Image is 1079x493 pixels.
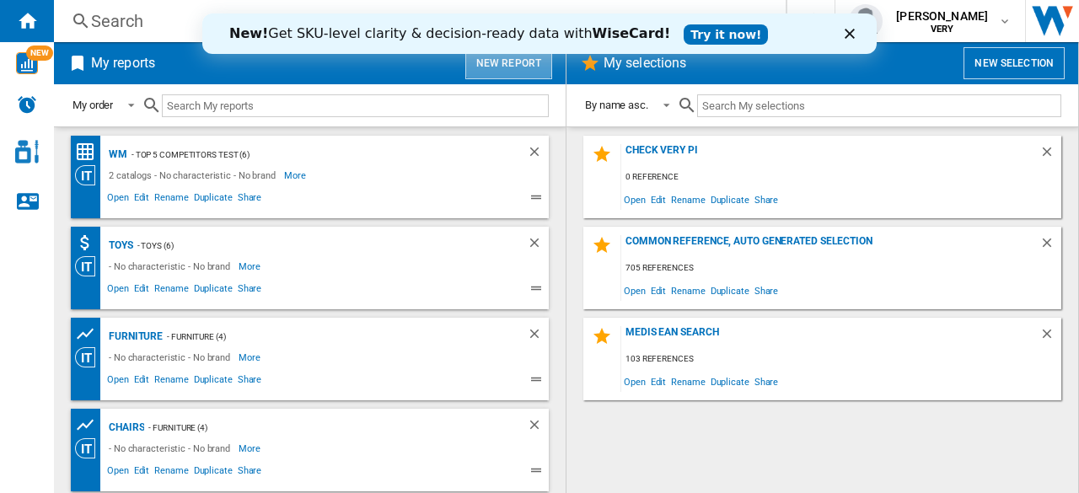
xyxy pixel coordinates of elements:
span: Rename [668,370,707,393]
span: Open [105,281,132,301]
div: Toys [105,235,133,256]
div: Category View [75,165,105,185]
input: Search My reports [162,94,549,117]
span: Edit [648,279,669,302]
span: Edit [648,188,669,211]
span: Share [235,372,265,392]
span: Duplicate [708,188,752,211]
div: Search [91,9,742,33]
div: Fermer [642,15,659,25]
div: MEDIS EAN SEARCH [621,326,1039,349]
div: Delete [527,144,549,165]
div: Delete [527,326,549,347]
span: Open [621,279,648,302]
span: Edit [132,372,153,392]
span: Share [235,190,265,210]
span: Duplicate [191,463,235,483]
span: Duplicate [708,370,752,393]
div: By name asc. [585,99,648,111]
span: Open [105,372,132,392]
span: More [239,347,263,367]
span: Open [621,188,648,211]
iframe: Intercom live chat bannière [202,13,877,54]
div: 2 catalogs - No characteristic - No brand [105,165,284,185]
span: Share [752,370,781,393]
span: Rename [152,463,191,483]
div: wm [105,144,127,165]
div: Retailers AVG price (absolute) [75,233,105,254]
div: Delete [527,235,549,256]
span: More [239,256,263,276]
button: New report [465,47,552,79]
div: Chairs [105,417,144,438]
span: More [284,165,309,185]
span: Duplicate [191,372,235,392]
span: Share [235,281,265,301]
img: profile.jpg [849,4,883,38]
span: NEW [26,46,53,61]
div: Prices and No. offers by retailer graph [75,324,105,345]
span: Rename [668,279,707,302]
span: Rename [152,190,191,210]
span: Duplicate [708,279,752,302]
div: My order [72,99,113,111]
div: Prices and No. offers by retailer graph [75,415,105,436]
div: - furniture (4) [144,417,493,438]
span: [PERSON_NAME] [896,8,988,24]
div: - top 5 competitors test (6) [127,144,493,165]
span: Edit [132,281,153,301]
span: Edit [648,370,669,393]
div: Category View [75,438,105,458]
div: - No characteristic - No brand [105,438,239,458]
span: Duplicate [191,190,235,210]
span: Rename [668,188,707,211]
span: Rename [152,372,191,392]
div: Delete [1039,326,1061,349]
h2: My selections [600,47,690,79]
span: Open [105,463,132,483]
div: Category View [75,347,105,367]
div: 103 references [621,349,1061,370]
span: Duplicate [191,281,235,301]
div: Delete [527,417,549,438]
h2: My reports [88,47,158,79]
div: Delete [1039,144,1061,167]
div: - furniture (4) [163,326,493,347]
span: Edit [132,463,153,483]
div: - No characteristic - No brand [105,347,239,367]
input: Search My selections [697,94,1061,117]
div: Category View [75,256,105,276]
span: Share [752,188,781,211]
b: VERY [931,24,954,35]
img: cosmetic-logo.svg [15,140,39,163]
div: check very pi [621,144,1039,167]
span: Rename [152,281,191,301]
div: Common reference, auto generated selection [621,235,1039,258]
div: Furniture [105,326,163,347]
span: Share [235,463,265,483]
button: New selection [964,47,1065,79]
div: - Toys (6) [133,235,493,256]
span: More [239,438,263,458]
img: wise-card.svg [16,52,38,74]
div: Delete [1039,235,1061,258]
div: - No characteristic - No brand [105,256,239,276]
div: Price Matrix [75,142,105,163]
span: Open [621,370,648,393]
span: Open [105,190,132,210]
img: alerts-logo.svg [17,94,37,115]
div: 705 references [621,258,1061,279]
div: 0 reference [621,167,1061,188]
span: Share [752,279,781,302]
span: Edit [132,190,153,210]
